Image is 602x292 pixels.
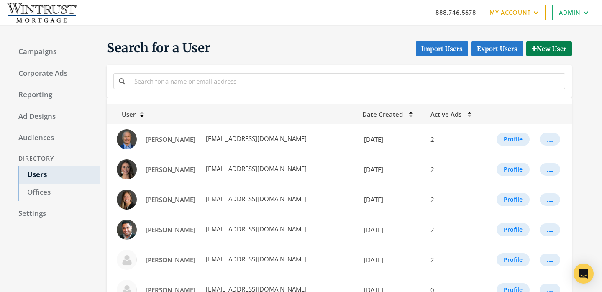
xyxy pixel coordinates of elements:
span: [PERSON_NAME] [146,165,195,174]
td: 2 [425,215,482,245]
span: [PERSON_NAME] [146,195,195,204]
span: [PERSON_NAME] [146,256,195,264]
td: [DATE] [357,184,425,215]
button: ... [540,254,560,266]
a: Settings [10,205,100,223]
a: Reporting [10,86,100,104]
input: Search for a name or email address [129,73,565,89]
td: 2 [425,184,482,215]
img: Aimee Renkes profile [117,159,137,179]
span: [EMAIL_ADDRESS][DOMAIN_NAME] [204,134,307,143]
button: Profile [497,163,530,176]
button: Profile [497,193,530,206]
img: Alex Kiel profile [117,190,137,210]
button: Profile [497,253,530,266]
span: [EMAIL_ADDRESS][DOMAIN_NAME] [204,164,307,173]
span: User [112,110,136,118]
i: Search for a name or email address [119,78,125,84]
div: ... [547,259,553,260]
button: ... [540,133,560,146]
button: ... [540,223,560,236]
span: [PERSON_NAME] [146,135,195,143]
a: Offices [18,184,100,201]
a: Corporate Ads [10,65,100,82]
a: Audiences [10,129,100,147]
a: [PERSON_NAME] [140,192,201,207]
a: Ad Designs [10,108,100,126]
button: ... [540,193,560,206]
button: ... [540,163,560,176]
a: Campaigns [10,43,100,61]
td: 2 [425,124,482,154]
a: [PERSON_NAME] [140,162,201,177]
button: New User [526,41,572,56]
span: [PERSON_NAME] [146,225,195,234]
a: Users [18,166,100,184]
div: ... [547,169,553,170]
div: Directory [10,151,100,166]
span: Active Ads [430,110,461,118]
td: [DATE] [357,215,425,245]
a: [PERSON_NAME] [140,222,201,238]
span: [EMAIL_ADDRESS][DOMAIN_NAME] [204,225,307,233]
img: Adwerx [7,2,77,23]
a: Export Users [471,41,523,56]
div: ... [547,139,553,140]
div: Open Intercom Messenger [574,264,594,284]
img: Ali Mousavi profile [117,250,137,270]
span: Date Created [362,110,403,118]
a: Admin [552,5,595,20]
div: ... [547,289,553,290]
a: 888.746.5678 [435,8,476,17]
button: Profile [497,223,530,236]
td: [DATE] [357,245,425,275]
div: ... [547,229,553,230]
td: [DATE] [357,124,425,154]
td: [DATE] [357,154,425,184]
a: My Account [483,5,546,20]
span: [EMAIL_ADDRESS][DOMAIN_NAME] [204,195,307,203]
a: [PERSON_NAME] [140,132,201,147]
span: [EMAIL_ADDRESS][DOMAIN_NAME] [204,255,307,263]
td: 2 [425,245,482,275]
div: ... [547,199,553,200]
img: Adam O'Donnell profile [117,129,137,149]
button: Import Users [416,41,468,56]
button: Profile [497,133,530,146]
img: Alfredo Deniz profile [117,220,137,240]
td: 2 [425,154,482,184]
span: Search for a User [107,40,210,56]
a: [PERSON_NAME] [140,252,201,268]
